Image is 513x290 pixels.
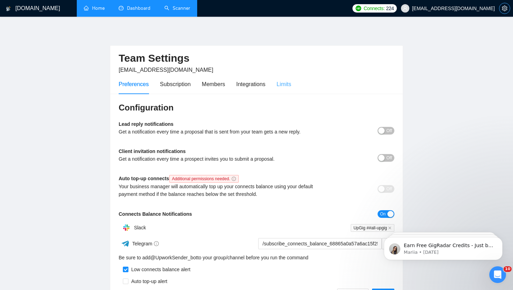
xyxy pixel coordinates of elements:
[150,254,197,261] a: @UpworkSender_bot
[119,5,150,11] a: dashboardDashboard
[364,5,385,12] span: Connects:
[119,67,213,73] span: [EMAIL_ADDRESS][DOMAIN_NAME]
[499,3,510,14] button: setting
[119,183,326,198] div: Your business manager will automatically top up your connects balance using your default payment ...
[386,5,394,12] span: 224
[403,6,408,11] span: user
[119,155,326,163] div: Get a notification every time a prospect invites you to submit a proposal.
[160,80,191,89] div: Subscription
[84,5,105,11] a: homeHome
[386,185,392,193] span: Off
[373,222,513,271] iframe: Intercom notifications message
[134,225,146,230] span: Slack
[119,221,133,235] img: hpQkSZIkSZIkSZIkSZIkSZIkSZIkSZIkSZIkSZIkSZIkSZIkSZIkSZIkSZIkSZIkSZIkSZIkSZIkSZIkSZIkSZIkSZIkSZIkS...
[504,266,512,272] span: 10
[489,266,506,283] iframe: Intercom live chat
[119,211,192,217] b: Connects Balance Notifications
[121,239,130,248] img: ww3wtPAAAAAElFTkSuQmCC
[132,241,159,246] span: Telegram
[6,3,11,14] img: logo
[277,80,291,89] div: Limits
[236,80,266,89] div: Integrations
[169,175,239,183] span: Additional permissions needed.
[386,154,392,162] span: Off
[128,277,168,285] div: Auto top-up alert
[386,127,392,135] span: Off
[356,6,361,11] img: upwork-logo.png
[119,148,186,154] b: Client invitation notifications
[119,80,149,89] div: Preferences
[154,241,159,246] span: info-circle
[380,210,386,218] span: On
[119,254,394,261] div: Be sure to add to your group/channel before you run the command
[164,5,190,11] a: searchScanner
[128,266,191,273] div: Low connects balance alert
[119,176,241,181] b: Auto top-up connects
[119,51,394,66] h2: Team Settings
[351,224,394,232] span: UpGig ##all-upgig
[119,102,394,113] h3: Configuration
[202,80,225,89] div: Members
[119,121,173,127] b: Lead reply notifications
[499,6,510,11] a: setting
[119,128,326,136] div: Get a notification every time a proposal that is sent from your team gets a new reply.
[232,177,236,181] span: info-circle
